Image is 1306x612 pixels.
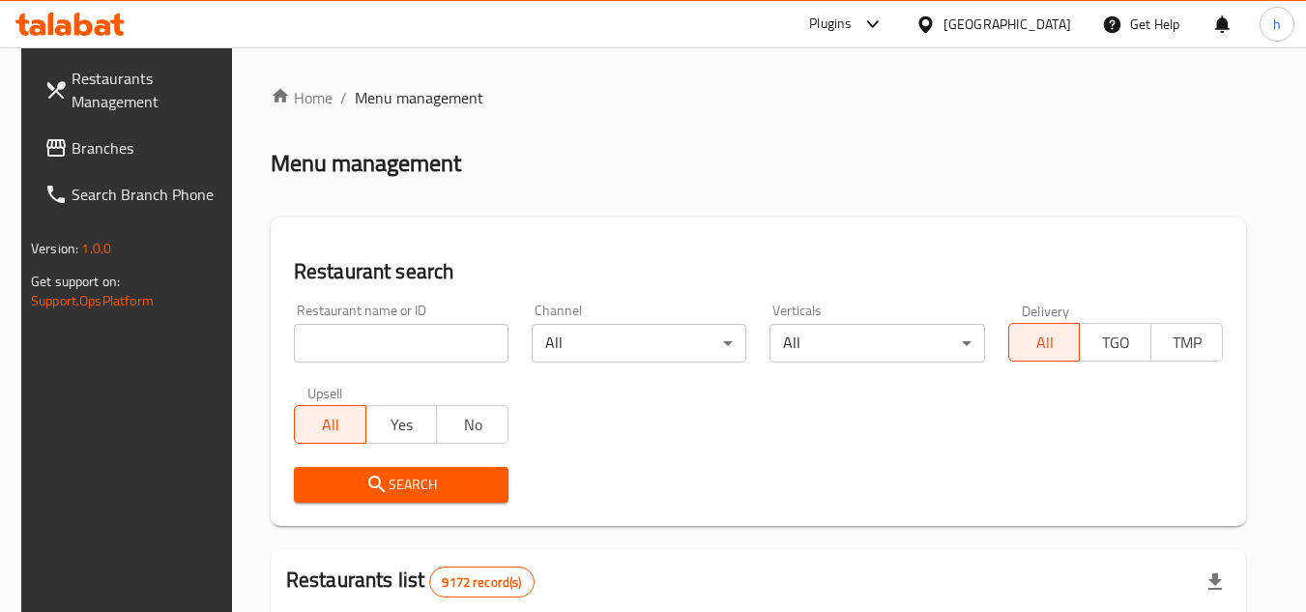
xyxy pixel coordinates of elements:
div: All [769,324,984,363]
span: Menu management [355,86,483,109]
h2: Menu management [271,148,461,179]
span: All [1017,329,1073,357]
input: Search for restaurant name or ID.. [294,324,508,363]
span: Get support on: [31,269,120,294]
button: No [436,405,508,444]
h2: Restaurants list [286,566,535,597]
a: Support.OpsPlatform [31,288,154,313]
a: Search Branch Phone [29,171,240,218]
a: Branches [29,125,240,171]
a: Restaurants Management [29,55,240,125]
span: Branches [72,136,224,160]
button: All [1008,323,1081,362]
span: Version: [31,236,78,261]
li: / [340,86,347,109]
a: Home [271,86,333,109]
div: Export file [1192,559,1238,605]
button: Yes [365,405,438,444]
span: Yes [374,411,430,439]
button: TGO [1079,323,1151,362]
div: All [532,324,746,363]
div: Plugins [809,13,852,36]
h2: Restaurant search [294,257,1223,286]
label: Upsell [307,386,343,399]
span: 9172 record(s) [430,573,533,592]
button: TMP [1150,323,1223,362]
span: Search Branch Phone [72,183,224,206]
span: No [445,411,501,439]
span: TMP [1159,329,1215,357]
span: TGO [1088,329,1144,357]
span: All [303,411,359,439]
span: h [1273,14,1281,35]
span: Search [309,473,493,497]
nav: breadcrumb [271,86,1246,109]
div: Total records count [429,567,534,597]
button: All [294,405,366,444]
button: Search [294,467,508,503]
div: [GEOGRAPHIC_DATA] [943,14,1071,35]
span: Restaurants Management [72,67,224,113]
span: 1.0.0 [81,236,111,261]
label: Delivery [1022,304,1070,317]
